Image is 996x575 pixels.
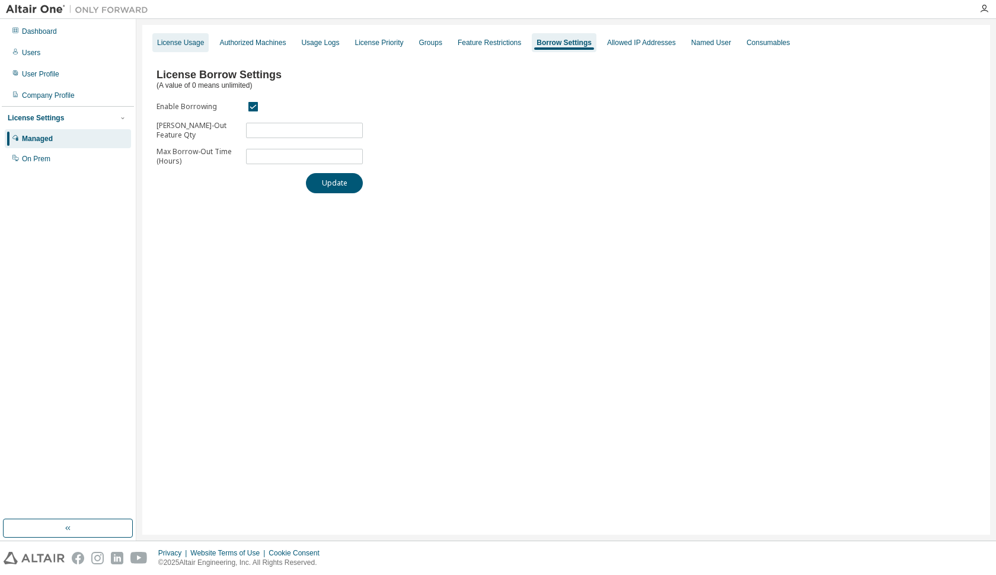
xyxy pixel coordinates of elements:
div: Usage Logs [301,38,339,47]
div: Users [22,48,40,57]
div: Cookie Consent [269,548,326,558]
div: License Settings [8,113,64,123]
div: Authorized Machines [219,38,286,47]
img: instagram.svg [91,552,104,564]
img: facebook.svg [72,552,84,564]
span: License Borrow Settings [157,69,282,81]
label: Enable Borrowing [157,102,239,111]
div: License Usage [157,38,204,47]
div: License Priority [355,38,404,47]
img: altair_logo.svg [4,552,65,564]
div: Consumables [746,38,790,47]
div: Groups [419,38,442,47]
span: (A value of 0 means unlimited) [157,81,252,90]
div: Website Terms of Use [190,548,269,558]
img: youtube.svg [130,552,148,564]
p: © 2025 Altair Engineering, Inc. All Rights Reserved. [158,558,327,568]
div: Borrow Settings [537,38,592,47]
label: Max Borrow-Out Time (Hours) [157,147,239,166]
div: Named User [691,38,731,47]
div: Feature Restrictions [458,38,521,47]
div: Managed [22,134,53,143]
div: User Profile [22,69,59,79]
img: linkedin.svg [111,552,123,564]
div: Privacy [158,548,190,558]
button: Update [306,173,363,193]
div: Company Profile [22,91,75,100]
label: [PERSON_NAME]-Out Feature Qty [157,121,239,140]
img: Altair One [6,4,154,15]
div: On Prem [22,154,50,164]
div: Allowed IP Addresses [607,38,676,47]
div: Dashboard [22,27,57,36]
